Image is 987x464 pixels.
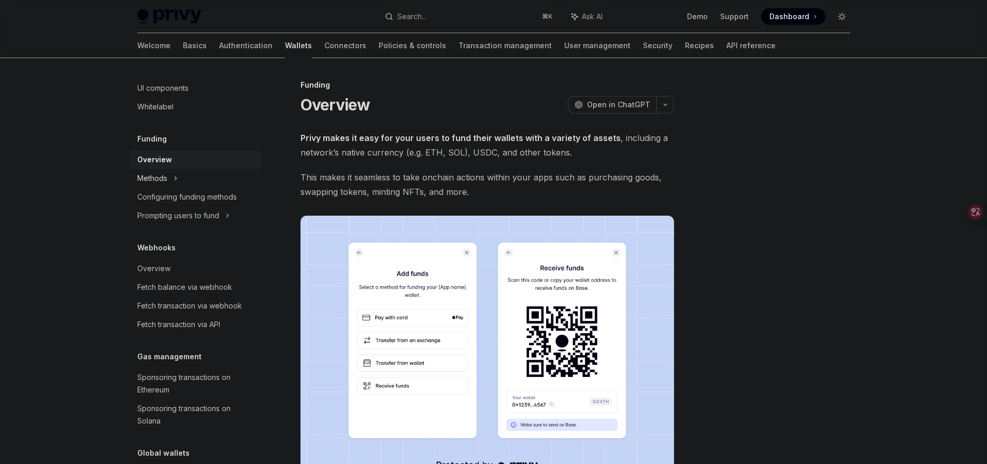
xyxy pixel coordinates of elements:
[137,300,242,312] div: Fetch transaction via webhook
[137,172,167,185] div: Methods
[542,12,553,21] span: ⌘ K
[397,10,426,23] div: Search...
[137,318,220,331] div: Fetch transaction via API
[137,281,232,293] div: Fetch balance via webhook
[726,33,776,58] a: API reference
[378,7,559,26] button: Search...⌘K
[459,33,552,58] a: Transaction management
[301,170,674,199] span: This makes it seamless to take onchain actions within your apps such as purchasing goods, swappin...
[324,33,366,58] a: Connectors
[129,188,262,206] a: Configuring funding methods
[643,33,673,58] a: Security
[379,33,446,58] a: Policies & controls
[129,97,262,116] a: Whitelabel
[137,153,172,166] div: Overview
[183,33,207,58] a: Basics
[720,11,749,22] a: Support
[301,133,621,143] strong: Privy makes it easy for your users to fund their wallets with a variety of assets
[685,33,714,58] a: Recipes
[137,242,176,254] h5: Webhooks
[137,371,255,396] div: Sponsoring transactions on Ethereum
[137,9,202,24] img: light logo
[129,150,262,169] a: Overview
[129,278,262,297] a: Fetch balance via webhook
[137,447,190,459] h5: Global wallets
[564,7,610,26] button: Ask AI
[129,368,262,399] a: Sponsoring transactions on Ethereum
[137,101,174,113] div: Whitelabel
[219,33,273,58] a: Authentication
[129,259,262,278] a: Overview
[568,96,656,114] button: Open in ChatGPT
[137,402,255,427] div: Sponsoring transactions on Solana
[129,297,262,315] a: Fetch transaction via webhook
[687,11,708,22] a: Demo
[301,131,674,160] span: , including a network’s native currency (e.g. ETH, SOL), USDC, and other tokens.
[137,262,170,275] div: Overview
[129,315,262,334] a: Fetch transaction via API
[587,100,650,110] span: Open in ChatGPT
[137,191,237,203] div: Configuring funding methods
[301,95,370,114] h1: Overview
[137,82,189,94] div: UI components
[582,11,603,22] span: Ask AI
[129,79,262,97] a: UI components
[137,133,167,145] h5: Funding
[137,350,202,363] h5: Gas management
[834,8,850,25] button: Toggle dark mode
[129,399,262,430] a: Sponsoring transactions on Solana
[285,33,312,58] a: Wallets
[301,80,674,90] div: Funding
[769,11,809,22] span: Dashboard
[137,209,219,222] div: Prompting users to fund
[564,33,631,58] a: User management
[137,33,170,58] a: Welcome
[761,8,825,25] a: Dashboard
